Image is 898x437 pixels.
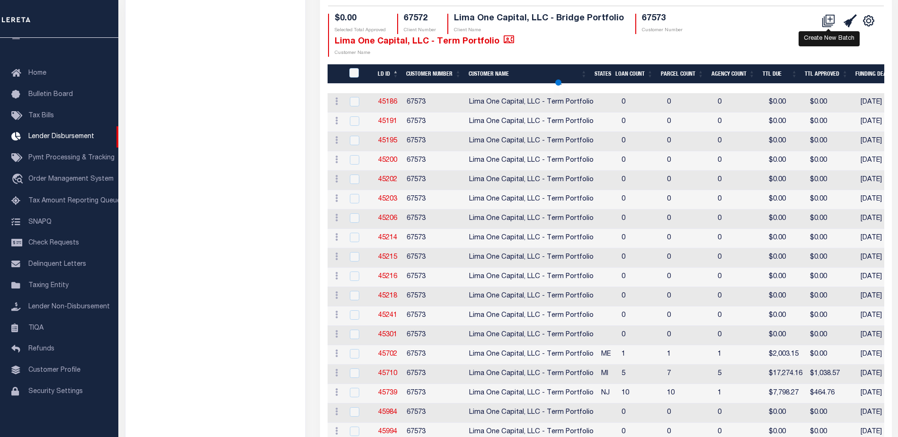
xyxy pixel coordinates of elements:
td: 0 [714,403,765,423]
td: $0.00 [765,171,806,190]
td: $0.00 [806,229,857,248]
td: Lima One Capital, LLC - Term Portfolio [465,306,597,326]
td: 0 [663,190,714,210]
th: Ttl Approved: activate to sort column ascending [801,64,852,84]
td: $0.00 [806,306,857,326]
td: 0 [618,151,663,171]
td: Lima One Capital, LLC - Term Portfolio [465,113,597,132]
td: 0 [714,287,765,306]
td: 10 [663,384,714,403]
td: $0.00 [765,229,806,248]
td: $0.00 [806,171,857,190]
td: 0 [714,190,765,210]
td: 0 [618,306,663,326]
td: $0.00 [806,190,857,210]
td: 0 [663,287,714,306]
td: $2,003.15 [765,345,806,365]
a: 45216 [378,273,397,280]
span: Lender Disbursement [28,133,94,140]
td: 0 [663,403,714,423]
td: Lima One Capital, LLC - Term Portfolio [465,287,597,306]
a: 45739 [378,390,397,396]
td: Lima One Capital, LLC - Term Portfolio [465,384,597,403]
h4: Lima One Capital, LLC - Bridge Portfolio [454,14,624,24]
th: Customer Number: activate to sort column ascending [402,64,465,84]
td: 0 [663,113,714,132]
td: 0 [663,93,714,113]
td: 0 [714,132,765,151]
td: 67573 [403,113,465,132]
th: Agency Count: activate to sort column ascending [708,64,759,84]
span: Delinquent Letters [28,261,86,268]
div: Create New Batch [799,31,860,46]
td: Lima One Capital, LLC - Term Portfolio [465,210,597,229]
th: Ttl Due: activate to sort column ascending [759,64,801,84]
th: States [591,64,612,84]
td: $0.00 [765,210,806,229]
td: 0 [663,268,714,287]
span: Home [28,70,46,77]
td: 1 [663,345,714,365]
td: Lima One Capital, LLC - Term Portfolio [465,268,597,287]
th: Customer Name: activate to sort column ascending [465,64,591,84]
td: Lima One Capital, LLC - Term Portfolio [465,132,597,151]
td: $0.00 [806,248,857,268]
td: $0.00 [765,113,806,132]
td: Lima One Capital, LLC - Term Portfolio [465,248,597,268]
a: 45203 [378,196,397,202]
td: 0 [618,190,663,210]
td: Lima One Capital, LLC - Term Portfolio [465,365,597,384]
th: Loan Count: activate to sort column ascending [612,64,657,84]
td: $0.00 [806,132,857,151]
td: 5 [714,365,765,384]
td: $0.00 [765,306,806,326]
td: 0 [714,151,765,171]
td: 67573 [403,345,465,365]
span: Customer Profile [28,367,80,374]
th: LD ID: activate to sort column descending [374,64,402,84]
td: 0 [618,210,663,229]
td: 0 [663,132,714,151]
td: 0 [714,113,765,132]
td: 67573 [403,268,465,287]
span: Tax Bills [28,113,54,119]
a: 45301 [378,332,397,338]
td: Lima One Capital, LLC - Term Portfolio [465,171,597,190]
td: $0.00 [806,113,857,132]
td: 0 [663,229,714,248]
td: 0 [618,229,663,248]
td: 0 [714,248,765,268]
td: 0 [663,248,714,268]
td: $0.00 [765,151,806,171]
td: 0 [618,113,663,132]
td: 1 [714,345,765,365]
td: Lima One Capital, LLC - Term Portfolio [465,345,597,365]
td: 67573 [403,132,465,151]
td: 67573 [403,190,465,210]
h4: $0.00 [335,14,386,24]
td: MI [597,365,618,384]
td: $0.00 [765,287,806,306]
td: 67573 [403,403,465,423]
td: 67573 [403,93,465,113]
span: Bulletin Board [28,91,73,98]
span: Lender Non-Disbursement [28,304,110,310]
td: Lima One Capital, LLC - Term Portfolio [465,403,597,423]
p: Client Number [404,27,436,34]
td: 0 [618,287,663,306]
td: Lima One Capital, LLC - Term Portfolio [465,93,597,113]
a: 45206 [378,215,397,222]
td: $0.00 [765,190,806,210]
a: 45702 [378,351,397,358]
p: Customer Name [335,50,514,57]
i: travel_explore [11,174,27,186]
td: 67573 [403,365,465,384]
td: 67573 [403,326,465,345]
td: $7,798.27 [765,384,806,403]
td: 0 [663,151,714,171]
td: 67573 [403,210,465,229]
span: SNAPQ [28,218,52,225]
td: 0 [714,268,765,287]
td: 5 [618,365,663,384]
td: 1 [618,345,663,365]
